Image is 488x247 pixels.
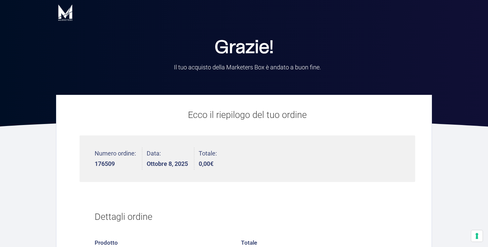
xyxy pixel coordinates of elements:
[140,63,355,71] p: Il tuo acquisto della Marketers Box è andato a buon fine.
[95,147,142,170] li: Numero ordine:
[95,161,136,167] strong: 176509
[147,147,194,170] li: Data:
[123,39,365,57] h2: Grazie!
[80,108,415,122] p: Ecco il riepilogo del tuo ordine
[199,160,213,167] bdi: 0,00
[95,203,400,231] h2: Dettagli ordine
[147,161,188,167] strong: Ottobre 8, 2025
[210,160,213,167] span: €
[5,221,26,241] iframe: Customerly Messenger Launcher
[199,147,217,170] li: Totale:
[471,230,483,242] button: Le tue preferenze relative al consenso per le tecnologie di tracciamento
